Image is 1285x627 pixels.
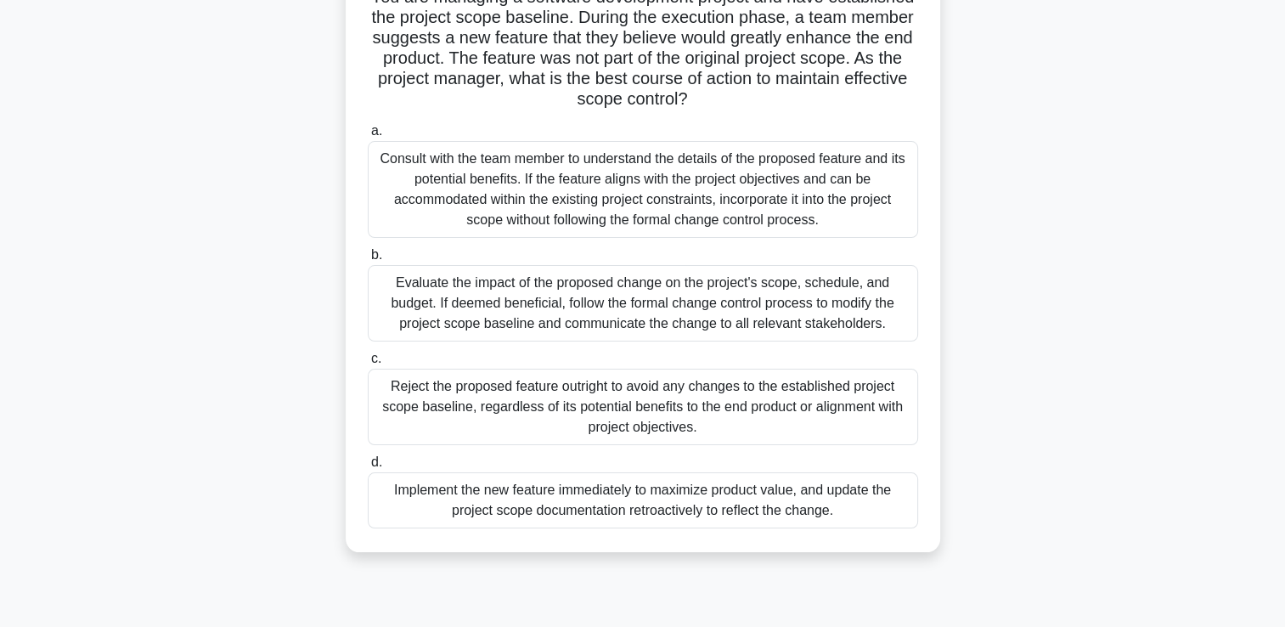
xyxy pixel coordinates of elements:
div: Reject the proposed feature outright to avoid any changes to the established project scope baseli... [368,369,918,445]
div: Implement the new feature immediately to maximize product value, and update the project scope doc... [368,472,918,528]
span: b. [371,247,382,262]
div: Evaluate the impact of the proposed change on the project's scope, schedule, and budget. If deeme... [368,265,918,342]
span: c. [371,351,381,365]
div: Consult with the team member to understand the details of the proposed feature and its potential ... [368,141,918,238]
span: d. [371,455,382,469]
span: a. [371,123,382,138]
